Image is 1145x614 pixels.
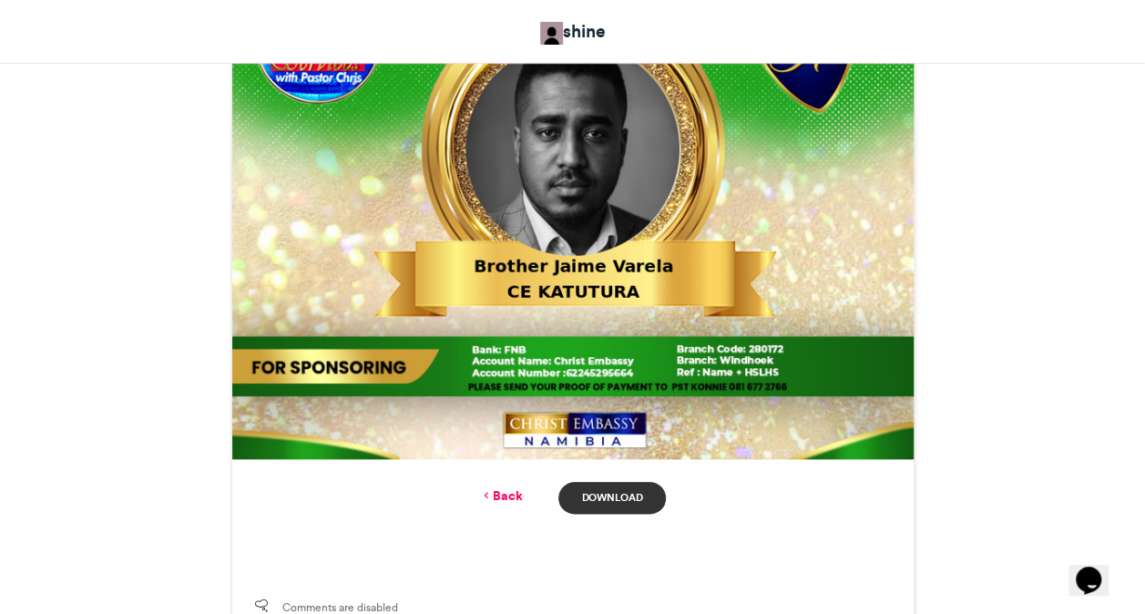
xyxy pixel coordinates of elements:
[1068,541,1127,596] iframe: chat widget
[558,482,665,514] a: Download
[540,18,606,45] a: shine
[479,486,522,506] a: Back
[540,22,563,45] img: Keetmanshoop Crusade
